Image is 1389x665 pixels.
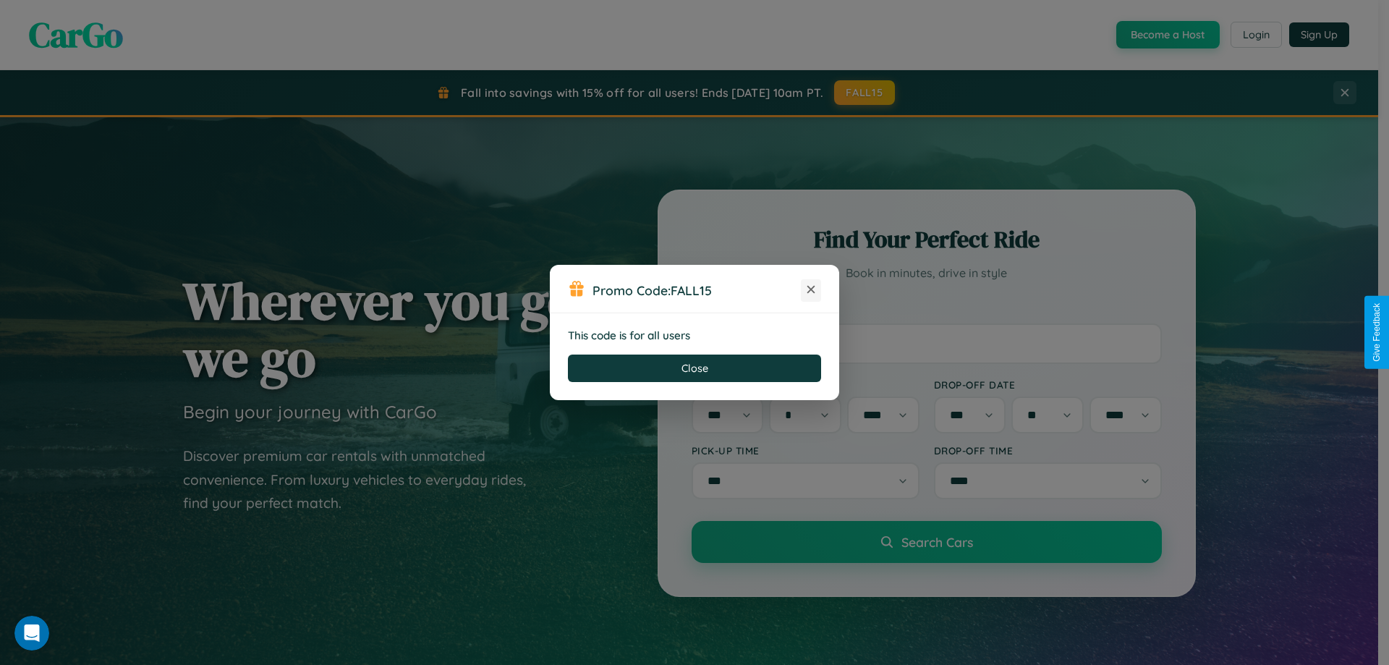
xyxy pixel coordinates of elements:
div: Give Feedback [1372,303,1382,362]
strong: This code is for all users [568,329,690,342]
iframe: Intercom live chat [14,616,49,651]
button: Close [568,355,821,382]
h3: Promo Code: [592,282,801,298]
b: FALL15 [671,282,712,298]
